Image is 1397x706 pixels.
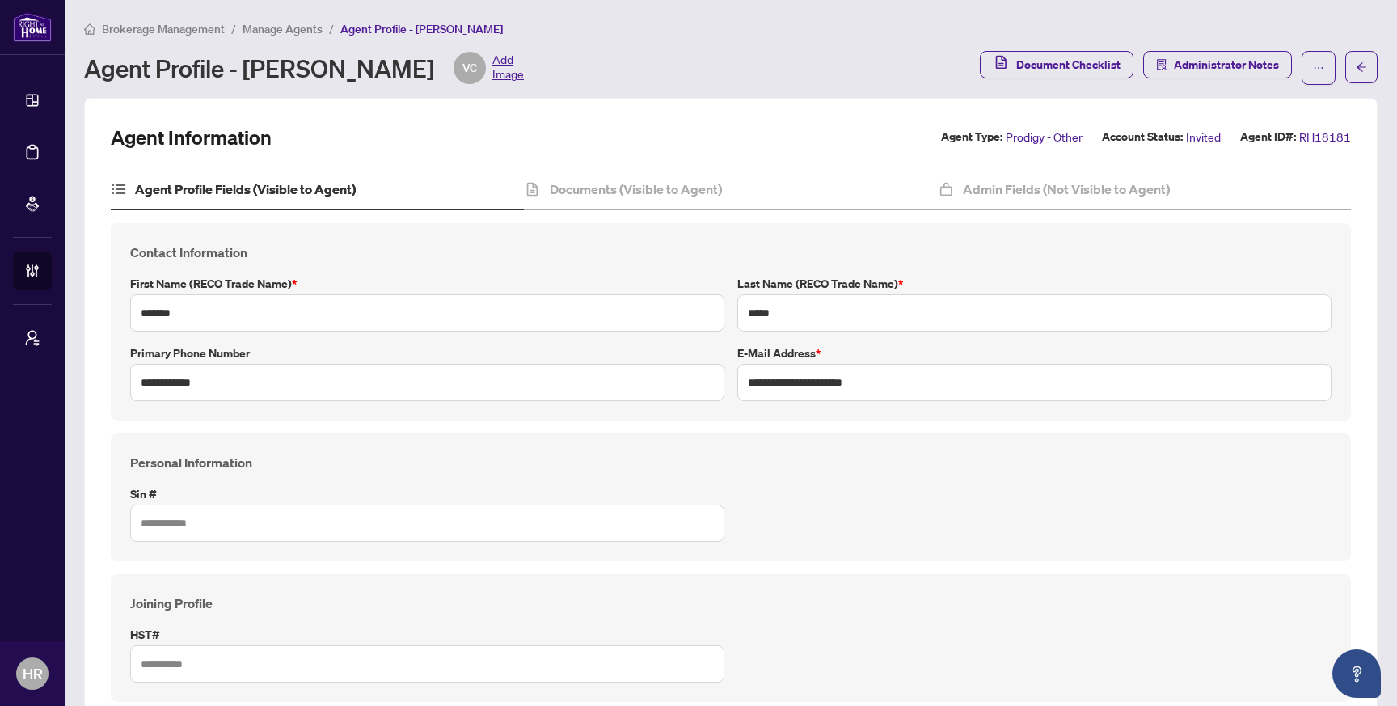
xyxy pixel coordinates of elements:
span: Prodigy - Other [1006,128,1083,146]
span: Manage Agents [243,22,323,36]
li: / [231,19,236,38]
span: HR [23,662,43,685]
span: Agent Profile - [PERSON_NAME] [340,22,503,36]
span: solution [1156,59,1167,70]
label: First Name (RECO Trade Name) [130,275,724,293]
div: Agent Profile - [PERSON_NAME] [84,52,524,84]
span: Add Image [492,52,524,84]
label: Account Status: [1102,128,1183,146]
span: Document Checklist [1016,52,1121,78]
span: RH18181 [1299,128,1351,146]
span: VC [462,59,477,77]
h2: Agent Information [111,125,272,150]
label: Sin # [130,485,724,503]
h4: Documents (Visible to Agent) [550,180,722,199]
h4: Agent Profile Fields (Visible to Agent) [135,180,356,199]
span: Brokerage Management [102,22,225,36]
span: arrow-left [1356,61,1367,73]
span: Invited [1186,128,1221,146]
span: user-switch [24,330,40,346]
label: Last Name (RECO Trade Name) [737,275,1332,293]
h4: Admin Fields (Not Visible to Agent) [963,180,1170,199]
label: Agent ID#: [1240,128,1296,146]
label: E-mail Address [737,345,1332,362]
li: / [329,19,334,38]
label: Agent Type: [941,128,1002,146]
h4: Personal Information [130,453,1332,472]
span: Administrator Notes [1174,52,1279,78]
button: Document Checklist [980,51,1133,78]
label: Primary Phone Number [130,345,724,362]
h4: Joining Profile [130,594,1332,613]
button: Open asap [1332,649,1381,698]
img: logo [13,12,52,42]
span: ellipsis [1313,62,1324,74]
span: home [84,23,95,35]
label: HST# [130,626,724,644]
h4: Contact Information [130,243,1332,262]
button: Administrator Notes [1143,51,1292,78]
